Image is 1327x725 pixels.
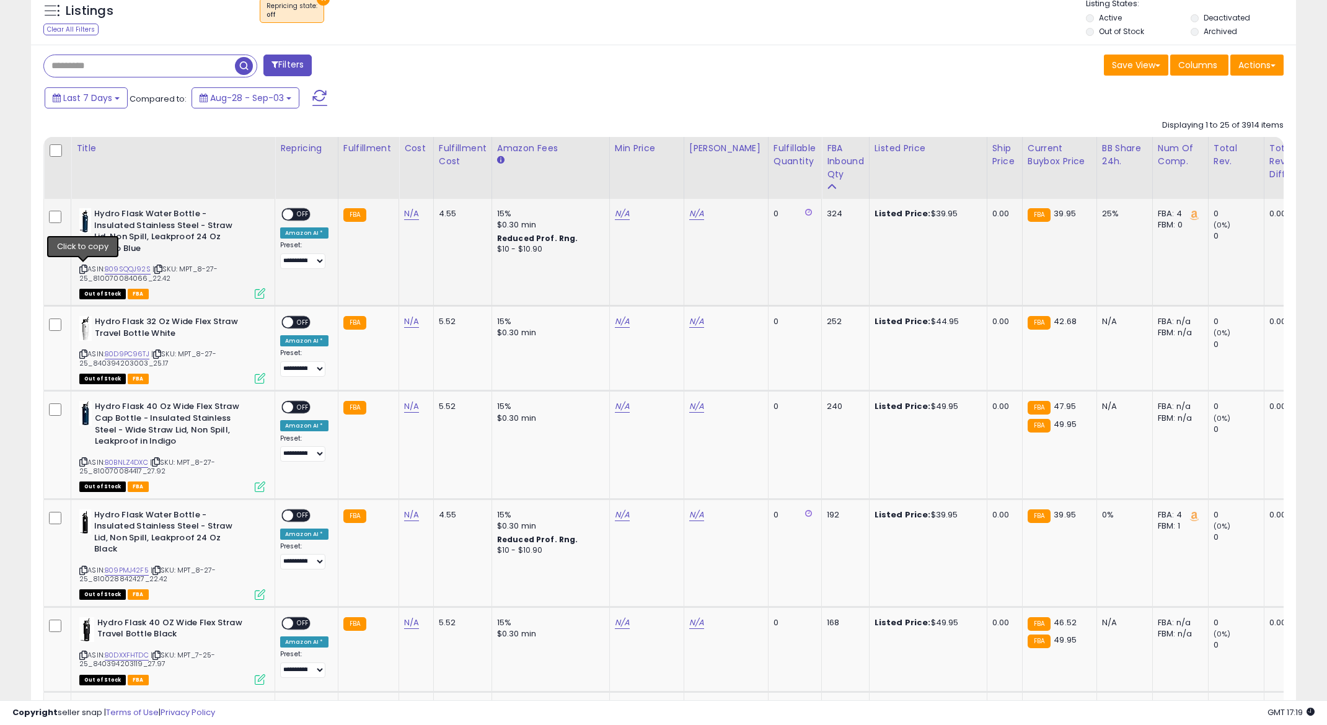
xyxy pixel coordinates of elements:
[1158,142,1203,168] div: Num of Comp.
[79,589,126,600] span: All listings that are currently out of stock and unavailable for purchase on Amazon
[95,316,245,342] b: Hydro Flask 32 Oz Wide Flex Straw Travel Bottle White
[1214,617,1264,628] div: 0
[827,509,860,521] div: 192
[497,208,600,219] div: 15%
[615,142,679,155] div: Min Price
[689,509,704,521] a: N/A
[992,316,1013,327] div: 0.00
[106,706,159,718] a: Terms of Use
[280,335,328,346] div: Amazon AI *
[1028,401,1051,415] small: FBA
[497,244,600,255] div: $10 - $10.90
[12,706,58,718] strong: Copyright
[439,142,487,168] div: Fulfillment Cost
[1178,59,1217,71] span: Columns
[79,316,92,341] img: 2110sOdJmqL._SL40_.jpg
[343,142,394,155] div: Fulfillment
[875,315,931,327] b: Listed Price:
[615,208,630,220] a: N/A
[439,509,482,521] div: 4.55
[875,208,931,219] b: Listed Price:
[992,401,1013,412] div: 0.00
[1269,401,1289,412] div: 0.00
[280,142,333,155] div: Repricing
[79,208,265,297] div: ASIN:
[1028,142,1091,168] div: Current Buybox Price
[130,93,187,105] span: Compared to:
[1214,532,1264,543] div: 0
[1102,142,1147,168] div: BB Share 24h.
[280,529,328,540] div: Amazon AI *
[128,374,149,384] span: FBA
[439,401,482,412] div: 5.52
[79,289,126,299] span: All listings that are currently out of stock and unavailable for purchase on Amazon
[497,233,578,244] b: Reduced Prof. Rng.
[79,509,265,599] div: ASIN:
[1158,509,1199,521] div: FBA: 4
[1269,142,1293,181] div: Total Rev. Diff.
[1104,55,1168,76] button: Save View
[76,142,270,155] div: Title
[12,707,215,719] div: seller snap | |
[1269,617,1289,628] div: 0.00
[293,510,313,521] span: OFF
[439,617,482,628] div: 5.52
[1102,617,1143,628] div: N/A
[1214,401,1264,412] div: 0
[774,401,812,412] div: 0
[79,617,94,642] img: 215XaWBf5OL._SL40_.jpg
[774,208,812,219] div: 0
[689,315,704,328] a: N/A
[1028,509,1051,523] small: FBA
[1099,26,1144,37] label: Out of Stock
[497,617,600,628] div: 15%
[827,401,860,412] div: 240
[497,327,600,338] div: $0.30 min
[689,617,704,629] a: N/A
[875,509,931,521] b: Listed Price:
[105,565,149,576] a: B09PMJ42F5
[105,457,148,468] a: B0BNLZ4DXC
[267,11,317,19] div: off
[1028,316,1051,330] small: FBA
[293,402,313,413] span: OFF
[1028,617,1051,631] small: FBA
[497,545,600,556] div: $10 - $10.90
[45,87,128,108] button: Last 7 Days
[94,208,245,257] b: Hydro Flask Water Bottle - Insulated Stainless Steel - Straw Lid, Non Spill, Leakproof 24 Oz Indi...
[293,209,313,220] span: OFF
[992,617,1013,628] div: 0.00
[280,542,328,570] div: Preset:
[404,509,419,521] a: N/A
[79,401,92,426] img: 21NVdCt-Q1L._SL40_.jpg
[1054,315,1077,327] span: 42.68
[1158,219,1199,231] div: FBM: 0
[1102,316,1143,327] div: N/A
[992,142,1017,168] div: Ship Price
[343,316,366,330] small: FBA
[875,142,982,155] div: Listed Price
[128,289,149,299] span: FBA
[63,92,112,104] span: Last 7 Days
[1214,208,1264,219] div: 0
[827,142,864,181] div: FBA inbound Qty
[1054,509,1076,521] span: 39.95
[94,509,245,558] b: Hydro Flask Water Bottle - Insulated Stainless Steel - Straw Lid, Non Spill, Leakproof 24 Oz Black
[267,1,317,20] span: Repricing state :
[1102,208,1143,219] div: 25%
[128,481,149,492] span: FBA
[1170,55,1228,76] button: Columns
[689,208,704,220] a: N/A
[1158,401,1199,412] div: FBA: n/a
[875,509,977,521] div: $39.95
[343,509,366,523] small: FBA
[497,219,600,231] div: $0.30 min
[1028,419,1051,433] small: FBA
[280,636,328,648] div: Amazon AI *
[280,650,328,678] div: Preset:
[79,481,126,492] span: All listings that are currently out of stock and unavailable for purchase on Amazon
[1269,509,1289,521] div: 0.00
[497,142,604,155] div: Amazon Fees
[79,457,216,476] span: | SKU: MPT_8-27-25_810070084417_27.92
[774,617,812,628] div: 0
